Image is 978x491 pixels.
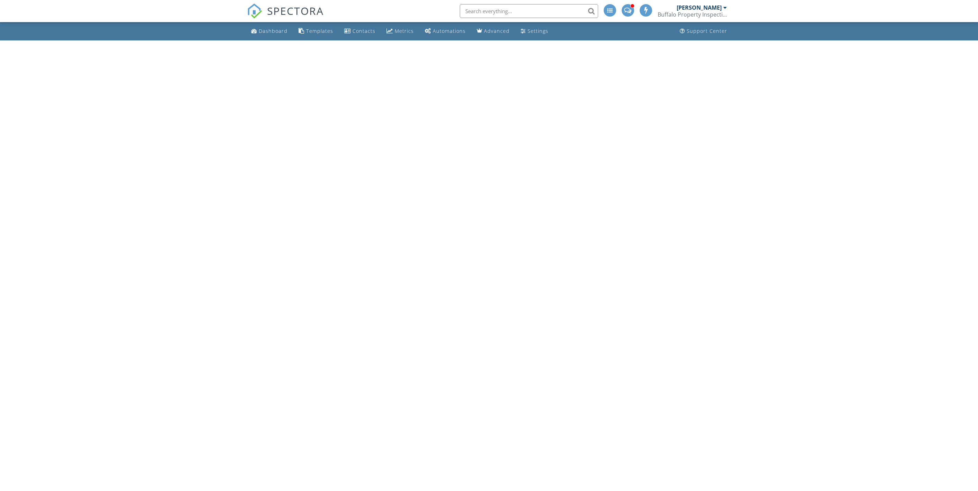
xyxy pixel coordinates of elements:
a: Templates [296,25,336,38]
div: Buffalo Property Inspections [658,11,727,18]
div: Contacts [353,28,375,34]
div: Automations [433,28,466,34]
a: Advanced [474,25,512,38]
input: Search everything... [460,4,598,18]
span: SPECTORA [267,3,324,18]
a: Metrics [384,25,417,38]
div: Metrics [395,28,414,34]
div: Advanced [484,28,510,34]
div: [PERSON_NAME] [677,4,722,11]
div: Templates [306,28,333,34]
a: Dashboard [248,25,290,38]
div: Settings [528,28,548,34]
a: Contacts [341,25,378,38]
div: Support Center [687,28,727,34]
a: Settings [518,25,551,38]
div: Dashboard [259,28,287,34]
a: Automations (Advanced) [422,25,468,38]
a: SPECTORA [247,9,324,24]
img: The Best Home Inspection Software - Spectora [247,3,262,19]
a: Support Center [677,25,730,38]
